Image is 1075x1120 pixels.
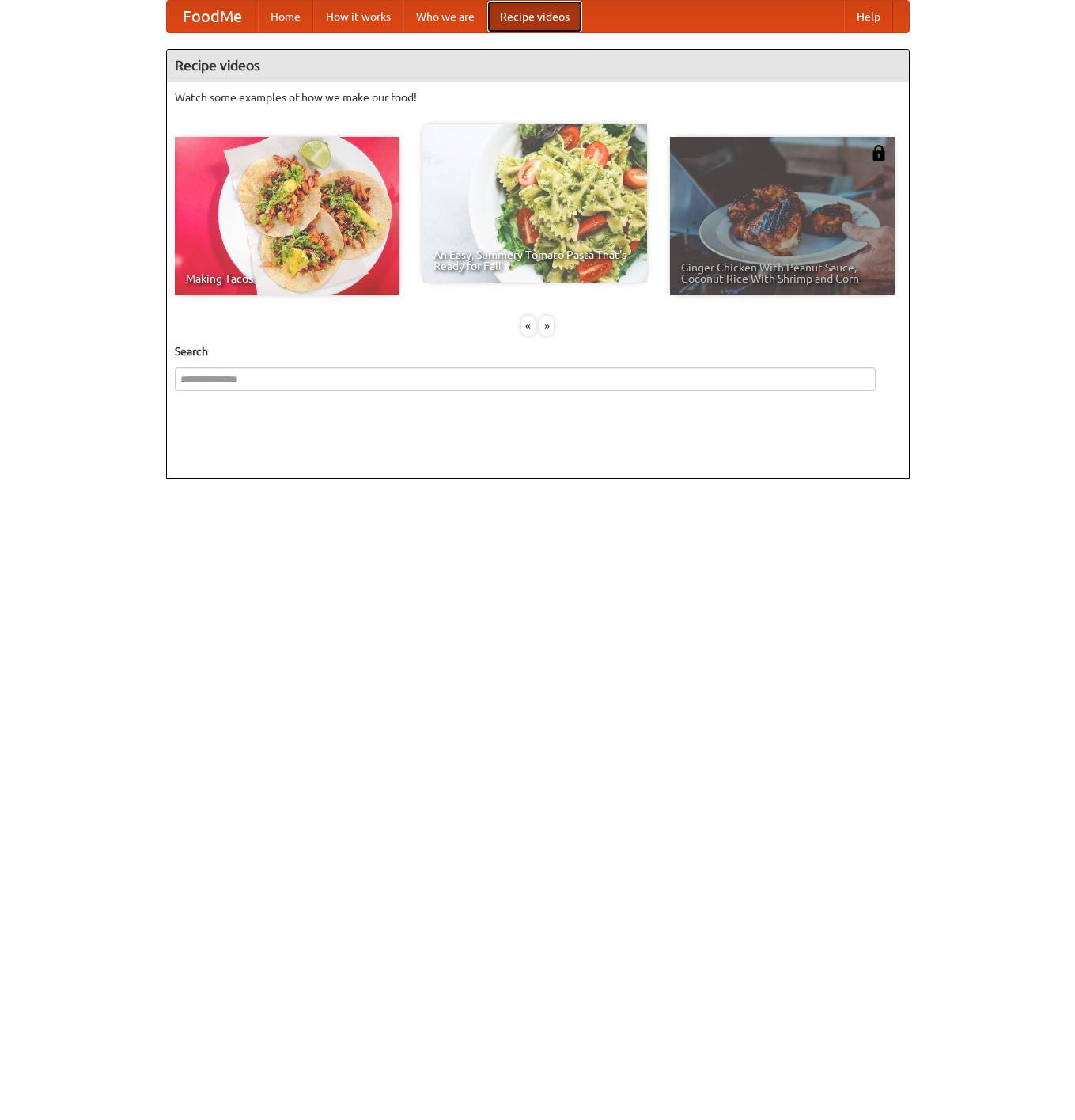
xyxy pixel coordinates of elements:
div: » [539,316,554,336]
a: An Easy, Summery Tomato Pasta That's Ready for Fall [422,124,647,283]
a: How it works [313,1,403,32]
a: Making Tacos [175,137,399,295]
div: « [521,316,536,336]
span: An Easy, Summery Tomato Pasta That's Ready for Fall [433,249,636,271]
img: 483408.png [871,145,887,161]
a: FoodMe [167,1,258,32]
a: Who we are [403,1,487,32]
h4: Recipe videos [167,50,909,82]
a: Recipe videos [487,1,582,32]
a: Home [258,1,313,32]
span: Making Tacos [186,273,388,284]
h5: Search [175,344,901,359]
p: Watch some examples of how we make our food! [175,89,901,105]
a: Help [844,1,893,32]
